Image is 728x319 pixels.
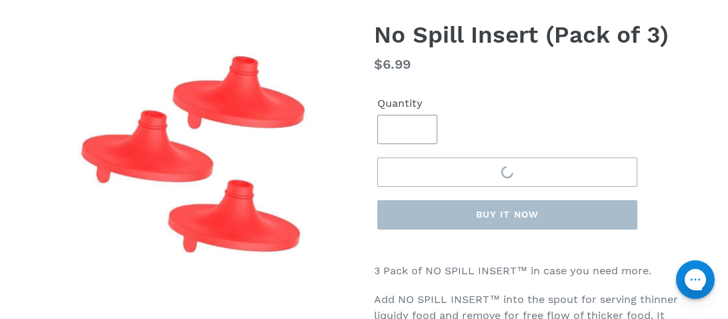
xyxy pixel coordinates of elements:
[377,157,637,187] button: Add to cart
[374,21,691,49] h1: No Spill Insert (Pack of 3)
[377,200,637,230] button: Buy it now
[377,95,437,111] label: Quantity
[374,263,691,279] p: 3 Pack of NO SPILL INSERT™ in case you need more.
[374,56,411,72] span: $6.99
